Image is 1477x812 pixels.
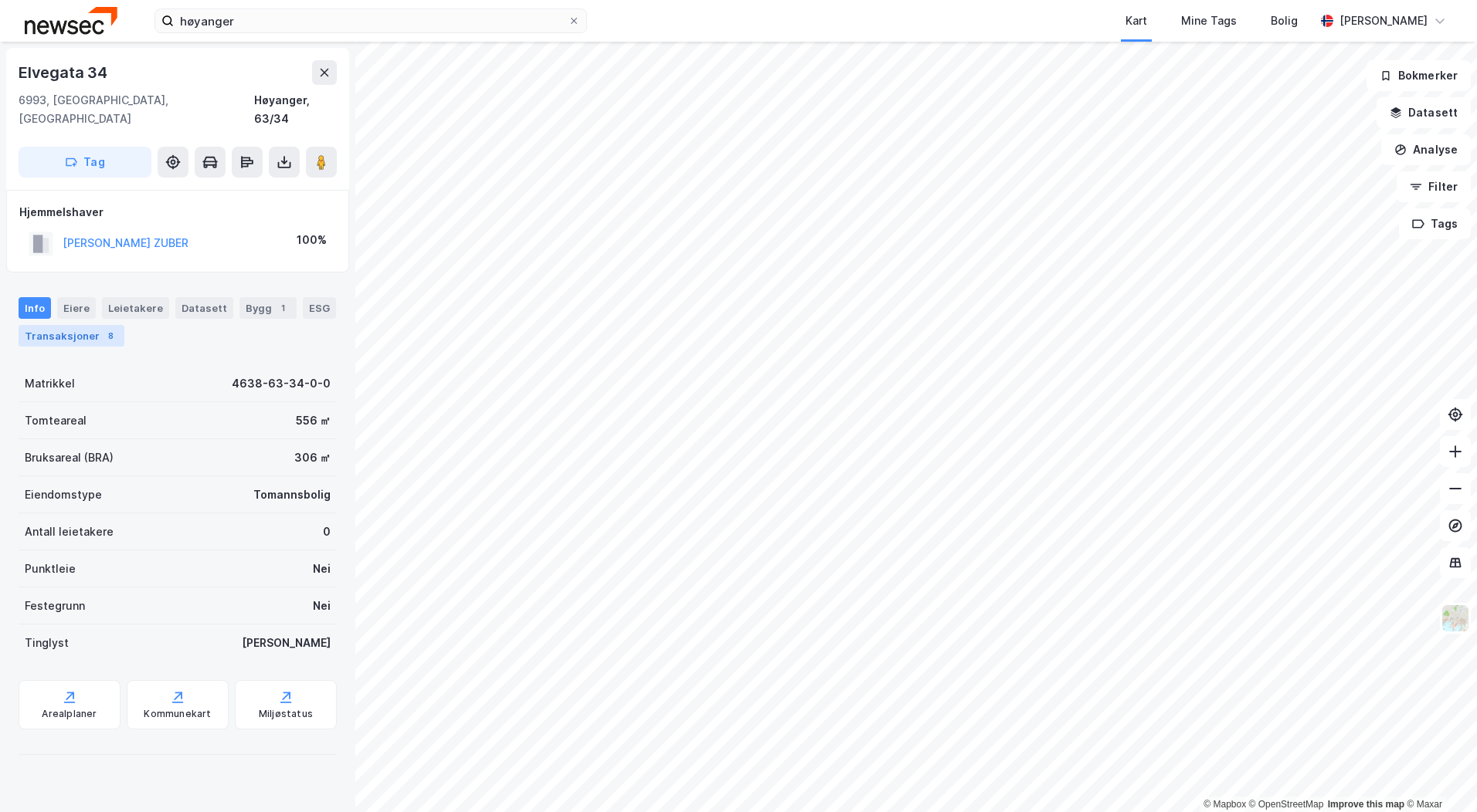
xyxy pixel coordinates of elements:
[239,297,297,319] div: Bygg
[275,300,290,316] div: 1
[25,411,87,430] div: Tomteareal
[1381,134,1471,165] button: Analyse
[254,91,337,128] div: Høyanger, 63/34
[1441,604,1470,633] img: Z
[19,325,124,347] div: Transaksjoner
[25,523,114,541] div: Antall leietakere
[19,147,151,178] button: Tag
[1397,171,1471,202] button: Filter
[242,634,331,652] div: [PERSON_NAME]
[297,231,327,249] div: 100%
[19,60,110,85] div: Elvegata 34
[1328,799,1404,810] a: Improve this map
[253,486,331,504] div: Tomannsbolig
[103,328,118,343] div: 8
[25,7,117,34] img: newsec-logo.f6e21ccffca1b3a03d2d.png
[1126,12,1147,30] div: Kart
[42,708,97,720] div: Arealplaner
[294,448,331,467] div: 306 ㎡
[57,297,96,319] div: Eiere
[296,411,331,430] div: 556 ㎡
[25,374,75,393] div: Matrikkel
[1181,12,1237,30] div: Mine Tags
[19,297,51,319] div: Info
[25,560,76,578] div: Punktleie
[25,448,114,467] div: Bruksareal (BRA)
[1377,97,1471,128] button: Datasett
[313,597,331,615] div: Nei
[174,9,568,32] input: Søk på adresse, matrikkel, gårdeiere, leietakere eller personer
[303,297,336,319] div: ESG
[19,203,336,222] div: Hjemmelshaver
[232,374,331,393] div: 4638-63-34-0-0
[144,708,211,720] div: Kommunekart
[25,597,85,615] div: Festegrunn
[175,297,233,319] div: Datasett
[1367,60,1471,91] button: Bokmerker
[323,523,331,541] div: 0
[1204,799,1246,810] a: Mapbox
[1339,12,1428,30] div: [PERSON_NAME]
[313,560,331,578] div: Nei
[1399,208,1471,239] button: Tags
[25,486,102,504] div: Eiendomstype
[1400,738,1477,812] div: Kontrollprogram for chat
[259,708,313,720] div: Miljøstatus
[102,297,169,319] div: Leietakere
[1249,799,1324,810] a: OpenStreetMap
[25,634,69,652] div: Tinglyst
[19,91,254,128] div: 6993, [GEOGRAPHIC_DATA], [GEOGRAPHIC_DATA]
[1271,12,1298,30] div: Bolig
[1400,738,1477,812] iframe: Chat Widget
